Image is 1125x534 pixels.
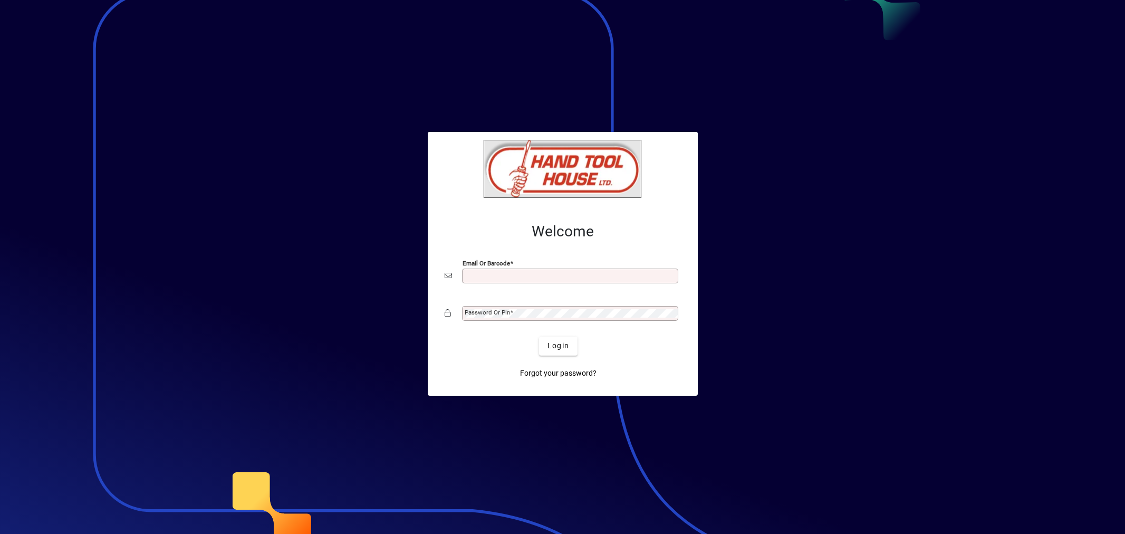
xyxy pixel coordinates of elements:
button: Login [539,337,578,356]
a: Forgot your password? [516,364,601,383]
mat-label: Password or Pin [465,309,510,316]
span: Forgot your password? [520,368,597,379]
h2: Welcome [445,223,681,241]
mat-label: Email or Barcode [463,259,510,266]
span: Login [547,340,569,351]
